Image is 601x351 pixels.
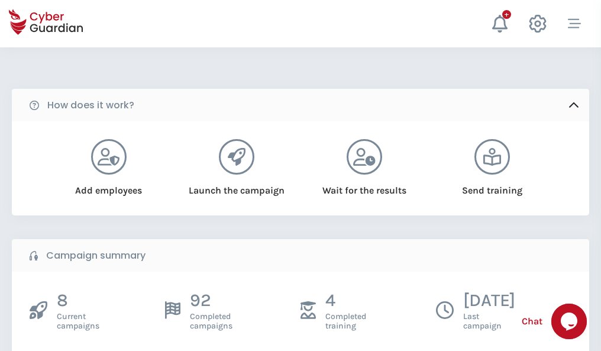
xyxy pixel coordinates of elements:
iframe: chat widget [551,304,589,339]
div: Send training [444,175,541,198]
p: 4 [325,289,366,312]
div: Add employees [60,175,157,198]
div: + [502,10,511,19]
div: Wait for the results [316,175,413,198]
b: How does it work? [47,98,134,112]
span: Last campaign [463,312,515,331]
b: Campaign summary [46,249,146,263]
span: Completed training [325,312,366,331]
p: 8 [57,289,99,312]
span: Completed campaigns [190,312,232,331]
p: 92 [190,289,232,312]
span: Current campaigns [57,312,99,331]
div: Launch the campaign [188,175,285,198]
p: [DATE] [463,289,515,312]
span: Chat [522,314,542,329]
